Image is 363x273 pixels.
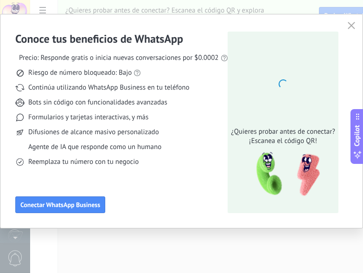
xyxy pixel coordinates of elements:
button: Conectar WhatsApp Business [15,196,105,213]
span: Formularios y tarjetas interactivas, y más [28,113,148,122]
span: Riesgo de número bloqueado: Bajo [28,68,132,78]
span: Continúa utilizando WhatsApp Business en tu teléfono [28,83,189,92]
span: Precio: Responde gratis o inicia nuevas conversaciones por $0.0002 [19,53,219,63]
span: ¡Escanea el código QR! [229,136,338,146]
span: Conectar WhatsApp Business [20,201,100,208]
span: Difusiones de alcance masivo personalizado [28,128,159,137]
span: ¿Quieres probar antes de conectar? [229,127,338,136]
img: qr-pic-1x.png [248,149,322,199]
span: Copilot [353,125,362,147]
span: Bots sin código con funcionalidades avanzadas [28,98,167,107]
h3: Conoce tus beneficios de WhatsApp [15,32,183,46]
span: Agente de IA que responde como un humano [28,143,161,152]
span: Reemplaza tu número con tu negocio [28,157,139,167]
